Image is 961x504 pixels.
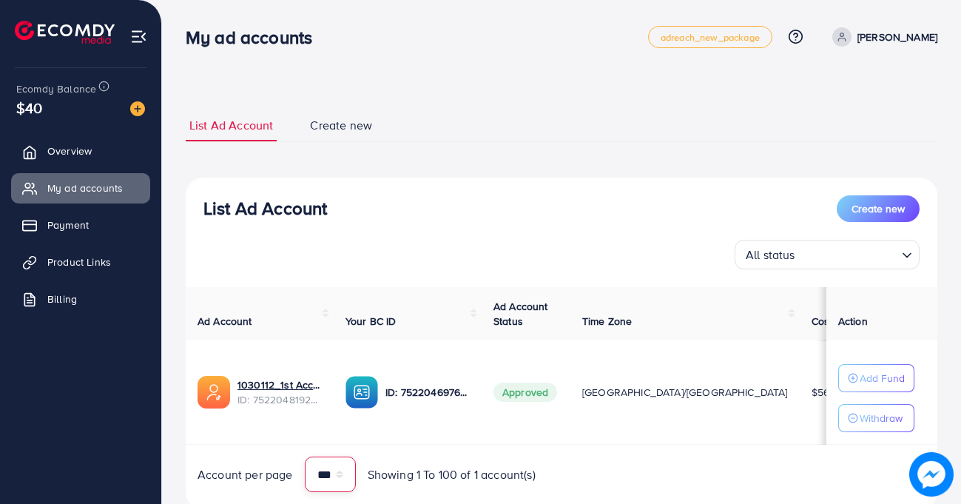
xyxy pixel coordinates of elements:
span: ID: 7522048192293355537 [237,392,322,407]
h3: List Ad Account [203,198,327,219]
div: Search for option [735,240,920,269]
img: logo [15,21,115,44]
a: Billing [11,284,150,314]
span: Overview [47,144,92,158]
span: Ad Account Status [493,299,548,329]
span: Create new [852,201,905,216]
span: Your BC ID [345,314,397,329]
p: Withdraw [860,409,903,427]
span: Showing 1 To 100 of 1 account(s) [368,466,536,483]
span: Action [838,314,868,329]
span: Cost [812,314,833,329]
a: 1030112_1st Account | Zohaib Bhai_1751363330022 [237,377,322,392]
span: List Ad Account [189,117,273,134]
span: Product Links [47,255,111,269]
span: My ad accounts [47,181,123,195]
a: [PERSON_NAME] [826,27,937,47]
span: Approved [493,383,557,402]
p: [PERSON_NAME] [857,28,937,46]
span: Ad Account [198,314,252,329]
span: All status [743,244,798,266]
span: [GEOGRAPHIC_DATA]/[GEOGRAPHIC_DATA] [582,385,788,400]
p: ID: 7522046976930856968 [385,383,470,401]
a: My ad accounts [11,173,150,203]
img: ic-ba-acc.ded83a64.svg [345,376,378,409]
a: Overview [11,136,150,166]
img: menu [130,28,147,45]
span: $569.66 [812,385,850,400]
button: Add Fund [838,364,914,392]
p: Add Fund [860,369,905,387]
button: Create new [837,195,920,222]
a: Product Links [11,247,150,277]
h3: My ad accounts [186,27,324,48]
span: Account per page [198,466,293,483]
a: adreach_new_package [648,26,772,48]
a: Payment [11,210,150,240]
span: Time Zone [582,314,632,329]
span: $40 [16,97,42,118]
span: Payment [47,218,89,232]
span: adreach_new_package [661,33,760,42]
span: Ecomdy Balance [16,81,96,96]
input: Search for option [800,241,896,266]
img: image [909,452,954,497]
img: image [130,101,145,116]
button: Withdraw [838,404,914,432]
span: Billing [47,292,77,306]
span: Create new [310,117,372,134]
img: ic-ads-acc.e4c84228.svg [198,376,230,409]
div: <span class='underline'>1030112_1st Account | Zohaib Bhai_1751363330022</span></br>75220481922933... [237,377,322,408]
